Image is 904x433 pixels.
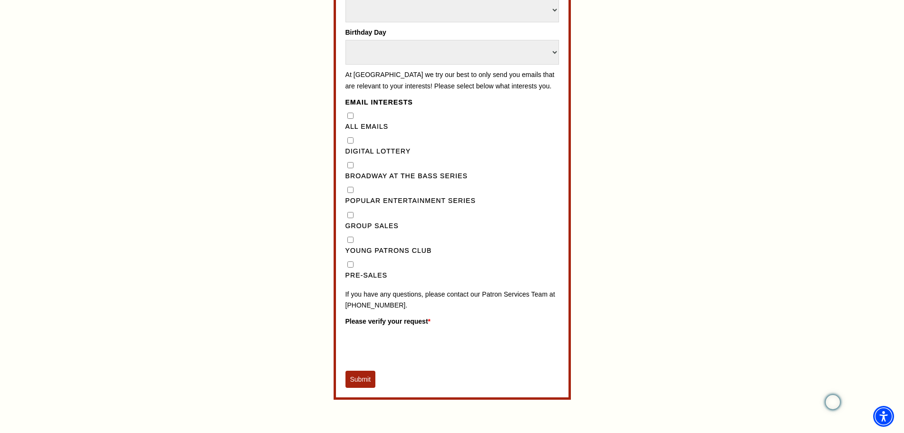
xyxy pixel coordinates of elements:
label: Pre-Sales [345,270,559,281]
div: Accessibility Menu [873,406,894,427]
button: Submit [345,371,376,388]
label: Digital Lottery [345,146,559,157]
label: Please verify your request [345,316,559,327]
label: Broadway at the Bass Series [345,171,559,182]
label: All Emails [345,121,559,133]
iframe: reCAPTCHA [345,329,490,366]
legend: Email Interests [345,97,559,108]
p: If you have any questions, please contact our Patron Services Team at [PHONE_NUMBER]. [345,289,559,311]
p: At [GEOGRAPHIC_DATA] we try our best to only send you emails that are relevant to your interests!... [345,69,559,92]
label: Group Sales [345,221,559,232]
label: Popular Entertainment Series [345,195,559,207]
label: Birthday Day [345,27,559,38]
label: Young Patrons Club [345,245,559,257]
